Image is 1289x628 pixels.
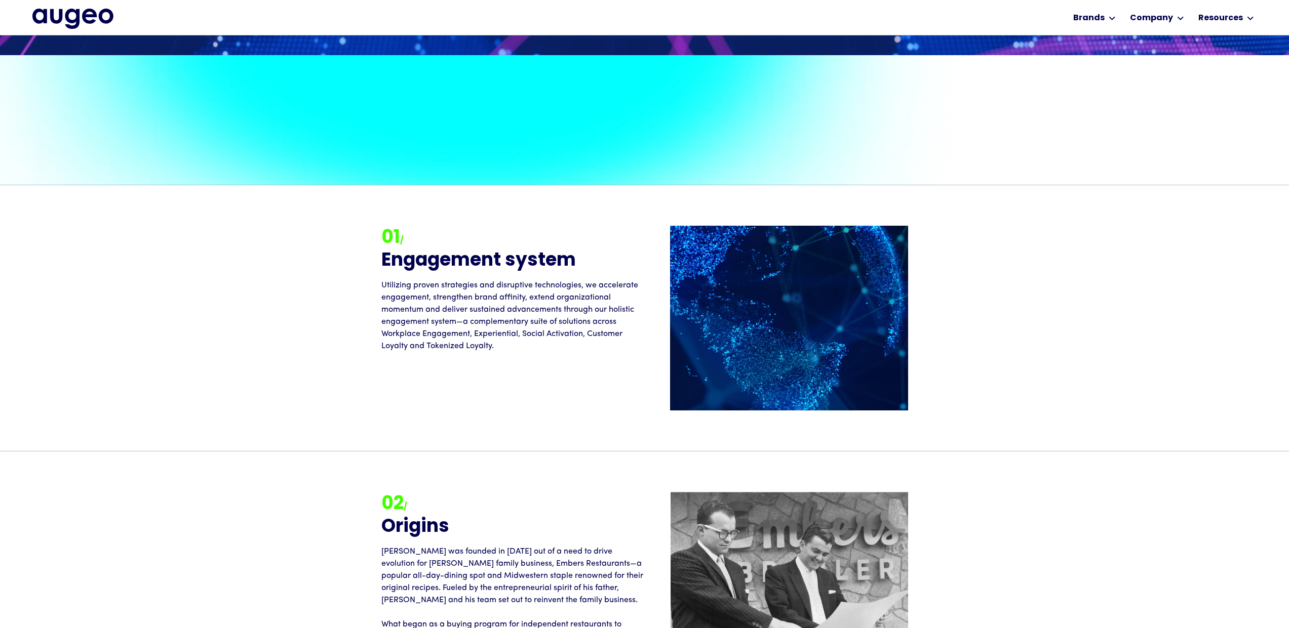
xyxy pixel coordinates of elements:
p: Utilizing proven strategies and disruptive technologies, we accelerate engagement, strengthen bra... [381,279,645,352]
h2: Origins [381,518,645,538]
div: Company [1130,12,1173,24]
div: Resources [1198,12,1243,24]
strong: / [400,237,404,245]
strong: 02 [381,495,404,514]
h2: Engagement system [381,252,645,272]
strong: 01 [381,229,400,247]
img: Augeo's full logo in midnight blue. [32,9,113,29]
strong: / [404,504,407,511]
div: Brands [1073,12,1105,24]
a: home [32,9,113,29]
